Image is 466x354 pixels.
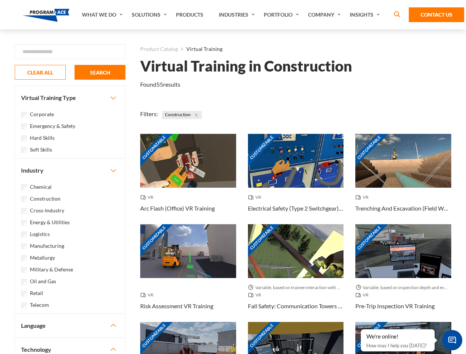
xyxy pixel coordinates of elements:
[248,291,264,299] span: VR
[366,333,429,340] div: We're online!
[21,196,27,202] input: Construction
[30,183,52,191] label: Chemical
[140,291,156,299] span: VR
[140,44,178,54] a: Product Catalog
[140,224,236,322] a: Customizable Thumbnail - Risk Assessment VR Training VR Risk Assessment VR Training
[140,60,352,73] h1: Virtual Training in Construction
[140,204,215,213] h3: Arc Flash (Office) VR Training
[15,65,66,80] button: CLEAR ALL
[21,135,27,141] input: Hard Skills
[355,302,435,310] h3: Pre-Trip Inspection VR Training
[355,204,451,213] h3: Trenching And Excavation (Field Work) VR Training
[248,204,344,213] h3: Electrical Safety (Type 2 Switchgear) VR Training
[162,111,202,119] span: Construction
[21,112,27,118] input: Corporate
[248,302,344,310] h3: Fall Safety: Communication Towers VR Training
[21,243,27,249] input: Manufacturing
[30,134,55,142] label: Hard Skills
[140,44,451,54] nav: breadcrumb
[15,314,125,337] button: Language
[21,220,27,226] input: Energy & Utilities
[15,159,125,182] button: Industry
[21,184,27,190] input: Chemical
[21,302,27,308] input: Telecom
[30,289,43,297] label: Retail
[30,206,64,215] label: Cross-Industry
[140,110,158,117] span: Filters:
[21,279,27,285] input: Oil and Gas
[192,111,200,119] button: Close
[30,230,50,238] label: Logistics
[30,195,61,203] label: Construction
[248,134,344,224] a: Customizable Thumbnail - Electrical Safety (Type 2 Switchgear) VR Training VR Electrical Safety (...
[21,267,27,273] input: Military & Defense
[30,265,73,274] label: Military & Defense
[248,224,344,322] a: Customizable Thumbnail - Fall Safety: Communication Towers VR Training Variable, based on trainee...
[21,124,27,129] input: Emergency & Safety
[140,194,156,201] span: VR
[140,134,236,224] a: Customizable Thumbnail - Arc Flash (Office) VR Training VR Arc Flash (Office) VR Training
[248,284,344,291] span: Variable, based on trainee interaction with each section.
[140,302,213,310] h3: Risk Assessment VR Training
[355,134,451,224] a: Customizable Thumbnail - Trenching And Excavation (Field Work) VR Training VR Trenching And Excav...
[355,224,451,322] a: Customizable Thumbnail - Pre-Trip Inspection VR Training Variable, based on inspection depth and ...
[30,218,70,226] label: Energy & Utilities
[21,208,27,214] input: Cross-Industry
[409,7,464,22] a: Contact Us
[21,291,27,296] input: Retail
[21,147,27,153] input: Soft Skills
[248,194,264,201] span: VR
[30,254,55,262] label: Metallurgy
[355,291,372,299] span: VR
[156,81,163,88] em: 55
[21,232,27,237] input: Logistics
[30,242,64,250] label: Manufacturing
[366,341,429,350] p: How may I help you [DATE]?
[30,110,54,118] label: Corporate
[442,330,462,350] span: Chat Widget
[30,277,56,285] label: Oil and Gas
[30,122,75,130] label: Emergency & Safety
[15,86,125,110] button: Virtual Training Type
[355,284,451,291] span: Variable, based on inspection depth and event interaction.
[21,255,27,261] input: Metallurgy
[140,80,180,89] p: Found results
[23,9,70,22] img: Program-Ace
[30,301,49,309] label: Telecom
[355,194,372,201] span: VR
[30,146,52,154] label: Soft Skills
[178,44,222,54] li: Virtual Training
